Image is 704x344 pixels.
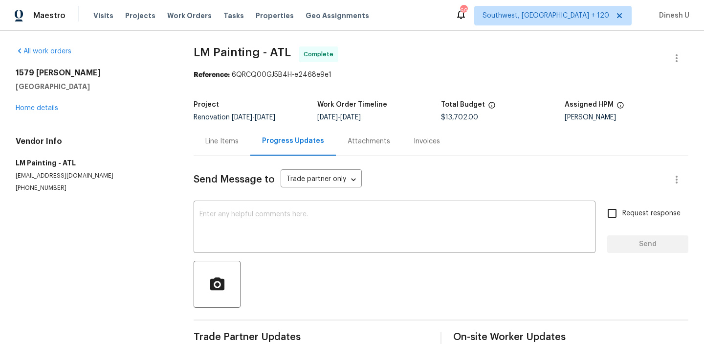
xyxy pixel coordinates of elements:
h5: Assigned HPM [565,101,614,108]
h5: Project [194,101,219,108]
span: Send Message to [194,175,275,184]
span: - [317,114,361,121]
span: The total cost of line items that have been proposed by Opendoor. This sum includes line items th... [488,101,496,114]
b: Reference: [194,71,230,78]
span: Geo Assignments [306,11,369,21]
span: Dinesh U [655,11,689,21]
h4: Vendor Info [16,137,170,146]
span: Request response [622,208,681,219]
div: Trade partner only [281,172,362,188]
span: [DATE] [340,114,361,121]
span: Renovation [194,114,275,121]
span: Complete [304,49,337,59]
span: Visits [93,11,113,21]
h5: LM Painting - ATL [16,158,170,168]
span: On-site Worker Updates [453,332,688,342]
div: Attachments [348,137,390,146]
span: [DATE] [232,114,252,121]
span: Projects [125,11,155,21]
div: 6QRCQ00GJ5B4H-e2468e9e1 [194,70,688,80]
span: Tasks [223,12,244,19]
h5: Total Budget [441,101,485,108]
span: - [232,114,275,121]
span: Southwest, [GEOGRAPHIC_DATA] + 120 [483,11,609,21]
span: $13,702.00 [441,114,478,121]
h5: [GEOGRAPHIC_DATA] [16,82,170,92]
span: Properties [256,11,294,21]
span: The hpm assigned to this work order. [616,101,624,114]
span: Maestro [33,11,66,21]
span: [DATE] [255,114,275,121]
a: All work orders [16,48,71,55]
div: Invoices [414,137,440,146]
p: [EMAIL_ADDRESS][DOMAIN_NAME] [16,172,170,180]
a: Home details [16,105,58,112]
h5: Work Order Timeline [317,101,387,108]
span: [DATE] [317,114,338,121]
div: Line Items [205,137,239,146]
span: Trade Partner Updates [194,332,429,342]
div: 690 [460,6,467,16]
h2: 1579 [PERSON_NAME] [16,68,170,78]
span: Work Orders [167,11,212,21]
p: [PHONE_NUMBER] [16,184,170,192]
span: LM Painting - ATL [194,46,291,58]
div: [PERSON_NAME] [565,114,688,121]
div: Progress Updates [262,136,324,146]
